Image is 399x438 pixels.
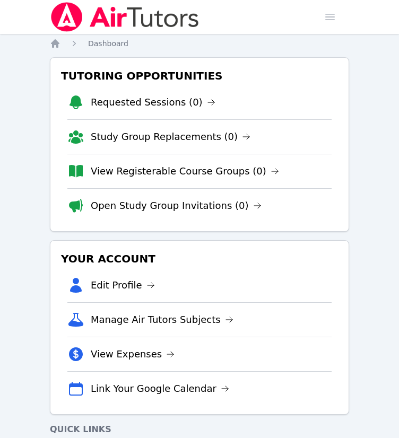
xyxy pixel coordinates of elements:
a: Manage Air Tutors Subjects [91,312,233,327]
span: Dashboard [88,39,128,48]
a: Study Group Replacements (0) [91,129,250,144]
a: Link Your Google Calendar [91,381,229,396]
h4: Quick Links [50,423,349,436]
a: Requested Sessions (0) [91,95,215,110]
nav: Breadcrumb [50,38,349,49]
a: View Expenses [91,347,175,362]
h3: Your Account [59,249,340,268]
a: View Registerable Course Groups (0) [91,164,279,179]
a: Dashboard [88,38,128,49]
a: Open Study Group Invitations (0) [91,198,262,213]
a: Edit Profile [91,278,155,293]
h3: Tutoring Opportunities [59,66,340,85]
img: Air Tutors [50,2,200,32]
